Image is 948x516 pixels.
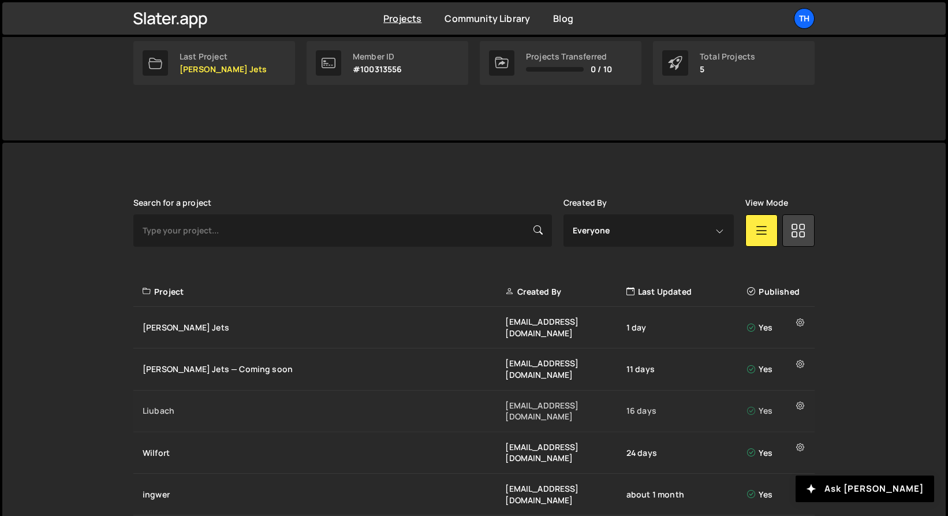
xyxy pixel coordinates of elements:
[180,65,267,74] p: [PERSON_NAME] Jets
[505,358,626,380] div: [EMAIL_ADDRESS][DOMAIN_NAME]
[626,447,747,459] div: 24 days
[796,476,934,502] button: Ask [PERSON_NAME]
[745,198,788,207] label: View Mode
[626,322,747,333] div: 1 day
[700,52,755,61] div: Total Projects
[563,198,607,207] label: Created By
[143,489,505,500] div: ingwer
[505,483,626,506] div: [EMAIL_ADDRESS][DOMAIN_NAME]
[353,52,402,61] div: Member ID
[383,12,421,25] a: Projects
[133,307,815,348] a: [PERSON_NAME] Jets [EMAIL_ADDRESS][DOMAIN_NAME] 1 day Yes
[143,286,505,298] div: Project
[133,432,815,474] a: Wilfort [EMAIL_ADDRESS][DOMAIN_NAME] 24 days Yes
[133,474,815,515] a: ingwer [EMAIL_ADDRESS][DOMAIN_NAME] about 1 month Yes
[626,405,747,417] div: 16 days
[747,405,808,417] div: Yes
[747,363,808,375] div: Yes
[445,12,530,25] a: Community Library
[591,65,612,74] span: 0 / 10
[553,12,573,25] a: Blog
[143,405,505,417] div: Liubach
[505,441,626,464] div: [EMAIL_ADDRESS][DOMAIN_NAME]
[143,363,505,375] div: [PERSON_NAME] Jets — Coming soon
[505,286,626,298] div: Created By
[526,52,612,61] div: Projects Transferred
[133,348,815,390] a: [PERSON_NAME] Jets — Coming soon [EMAIL_ADDRESS][DOMAIN_NAME] 11 days Yes
[747,489,808,500] div: Yes
[133,198,211,207] label: Search for a project
[353,65,402,74] p: #100313556
[700,65,755,74] p: 5
[143,322,505,333] div: [PERSON_NAME] Jets
[505,400,626,422] div: [EMAIL_ADDRESS][DOMAIN_NAME]
[747,447,808,459] div: Yes
[626,363,747,375] div: 11 days
[626,489,747,500] div: about 1 month
[133,391,815,432] a: Liubach [EMAIL_ADDRESS][DOMAIN_NAME] 16 days Yes
[794,8,815,29] a: Th
[747,322,808,333] div: Yes
[180,52,267,61] div: Last Project
[626,286,747,298] div: Last Updated
[133,214,552,247] input: Type your project...
[747,286,808,298] div: Published
[143,447,505,459] div: Wilfort
[505,316,626,339] div: [EMAIL_ADDRESS][DOMAIN_NAME]
[133,41,295,85] a: Last Project [PERSON_NAME] Jets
